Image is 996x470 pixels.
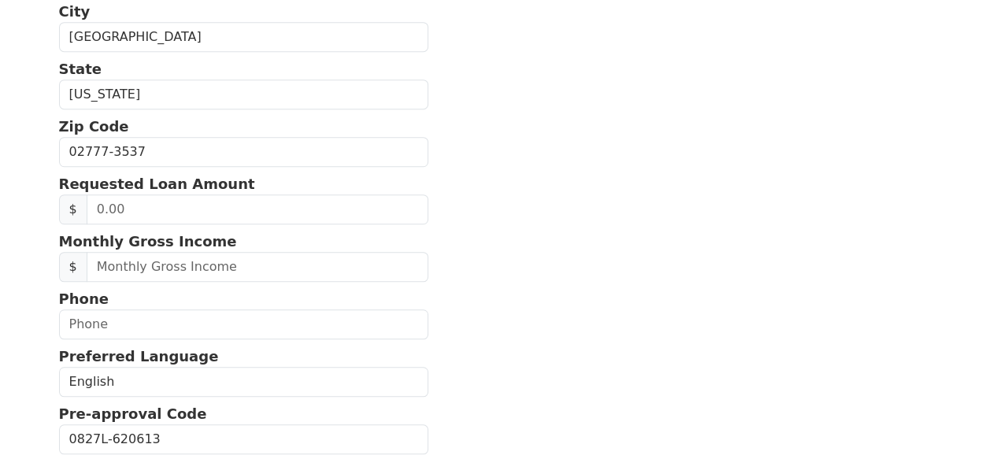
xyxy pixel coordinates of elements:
[59,405,207,422] strong: Pre-approval Code
[59,291,109,307] strong: Phone
[59,176,255,192] strong: Requested Loan Amount
[59,61,102,77] strong: State
[87,194,428,224] input: 0.00
[59,348,219,365] strong: Preferred Language
[59,252,87,282] span: $
[59,194,87,224] span: $
[87,252,428,282] input: Monthly Gross Income
[59,118,129,135] strong: Zip Code
[59,309,429,339] input: Phone
[59,22,429,52] input: City
[59,424,429,454] input: Pre-approval Code
[59,3,91,20] strong: City
[59,137,429,167] input: Zip Code
[59,231,429,252] p: Monthly Gross Income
